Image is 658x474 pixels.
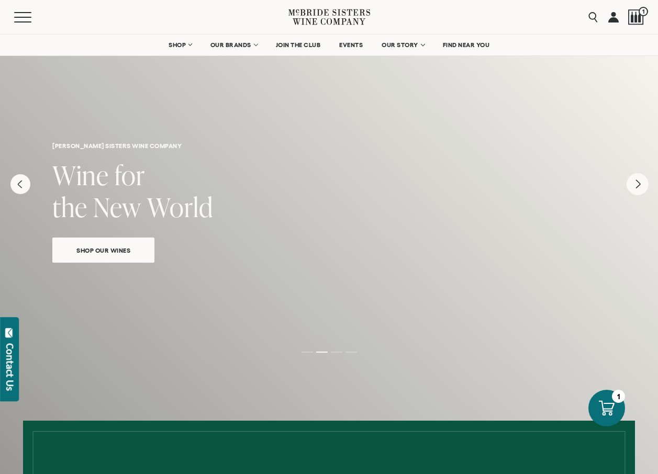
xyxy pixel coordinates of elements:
[14,12,52,22] button: Mobile Menu Trigger
[269,35,328,55] a: JOIN THE CLUB
[93,189,141,225] span: New
[162,35,198,55] a: SHOP
[331,352,342,353] li: Page dot 3
[210,41,251,49] span: OUR BRANDS
[612,390,625,403] div: 1
[52,189,87,225] span: the
[204,35,264,55] a: OUR BRANDS
[115,157,145,193] span: for
[443,41,490,49] span: FIND NEAR YOU
[375,35,431,55] a: OUR STORY
[276,41,321,49] span: JOIN THE CLUB
[345,352,357,353] li: Page dot 4
[147,189,213,225] span: World
[52,238,154,263] a: Shop Our Wines
[302,352,313,353] li: Page dot 1
[169,41,186,49] span: SHOP
[382,41,418,49] span: OUR STORY
[58,244,149,256] span: Shop Our Wines
[52,157,109,193] span: Wine
[332,35,370,55] a: EVENTS
[627,173,649,195] button: Next
[5,343,15,391] div: Contact Us
[436,35,497,55] a: FIND NEAR YOU
[316,352,328,353] li: Page dot 2
[52,142,606,149] h6: [PERSON_NAME] sisters wine company
[339,41,363,49] span: EVENTS
[10,174,30,194] button: Previous
[639,7,648,16] span: 1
